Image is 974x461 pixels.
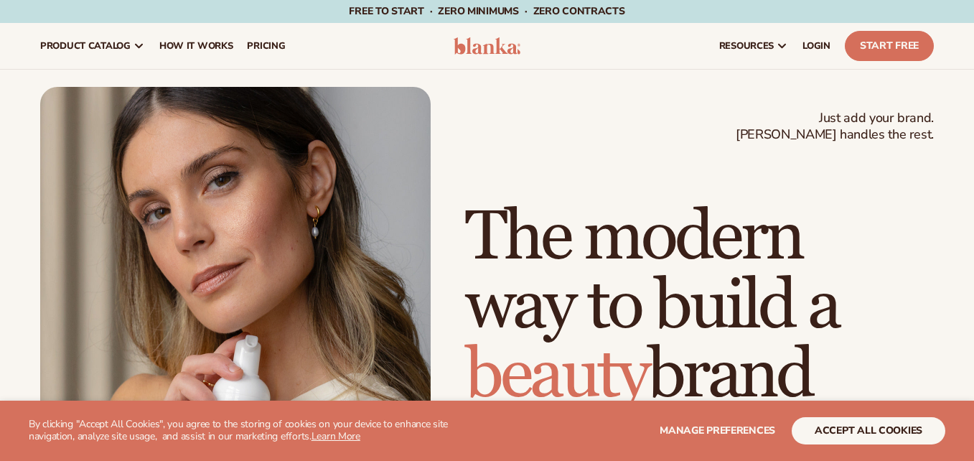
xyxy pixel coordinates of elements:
[660,424,775,437] span: Manage preferences
[159,40,233,52] span: How It Works
[719,40,774,52] span: resources
[40,40,131,52] span: product catalog
[454,37,521,55] img: logo
[247,40,285,52] span: pricing
[465,203,934,410] h1: The modern way to build a brand
[660,417,775,444] button: Manage preferences
[792,417,945,444] button: accept all cookies
[33,23,152,69] a: product catalog
[312,429,360,443] a: Learn More
[29,419,483,443] p: By clicking "Accept All Cookies", you agree to the storing of cookies on your device to enhance s...
[845,31,934,61] a: Start Free
[712,23,795,69] a: resources
[465,333,647,417] span: beauty
[736,110,934,144] span: Just add your brand. [PERSON_NAME] handles the rest.
[349,4,624,18] span: Free to start · ZERO minimums · ZERO contracts
[802,40,830,52] span: LOGIN
[240,23,292,69] a: pricing
[152,23,240,69] a: How It Works
[795,23,838,69] a: LOGIN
